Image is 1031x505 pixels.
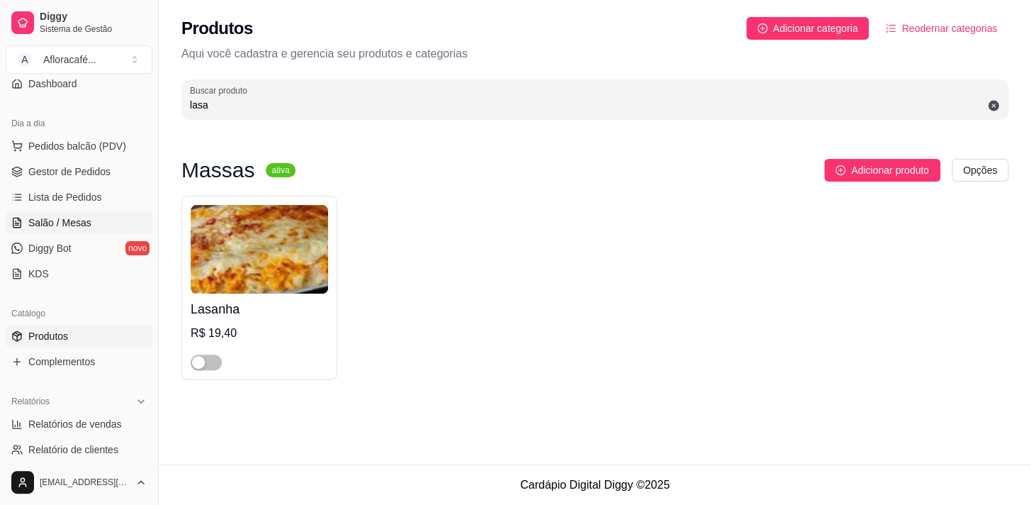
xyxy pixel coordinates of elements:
[886,23,896,33] span: ordered-list
[757,23,767,33] span: plus-circle
[6,112,152,135] div: Dia a dia
[6,262,152,285] a: KDS
[6,211,152,234] a: Salão / Mesas
[6,350,152,373] a: Complementos
[191,325,328,342] div: R$ 19,40
[18,52,32,67] span: A
[28,443,118,457] span: Relatório de clientes
[28,77,77,91] span: Dashboard
[6,6,152,40] a: DiggySistema de Gestão
[28,267,49,281] span: KDS
[181,17,253,40] h2: Produtos
[773,21,858,36] span: Adicionar categoria
[11,396,50,407] span: Relatórios
[6,160,152,183] a: Gestor de Pedidos
[40,23,147,35] span: Sistema de Gestão
[952,159,1008,182] button: Opções
[266,163,295,177] sup: ativa
[40,477,130,488] span: [EMAIL_ADDRESS][DOMAIN_NAME]
[6,237,152,260] a: Diggy Botnovo
[181,162,254,179] h3: Massas
[6,465,152,499] button: [EMAIL_ADDRESS][DOMAIN_NAME]
[6,135,152,157] button: Pedidos balcão (PDV)
[6,325,152,348] a: Produtos
[43,52,96,67] div: Afloracafé ...
[6,72,152,95] a: Dashboard
[6,413,152,435] a: Relatórios de vendas
[824,159,940,182] button: Adicionar produto
[746,17,869,40] button: Adicionar categoria
[28,355,95,369] span: Complementos
[191,205,328,294] img: product-image
[901,21,997,36] span: Reodernar categorias
[6,302,152,325] div: Catálogo
[28,241,72,255] span: Diggy Bot
[28,329,68,343] span: Produtos
[190,84,252,96] label: Buscar produto
[6,186,152,209] a: Lista de Pedidos
[874,17,1008,40] button: Reodernar categorias
[190,98,1000,112] input: Buscar produto
[181,45,1008,62] p: Aqui você cadastra e gerencia seu produtos e categorias
[6,438,152,461] a: Relatório de clientes
[6,45,152,74] button: Select a team
[28,417,122,431] span: Relatórios de vendas
[835,165,845,175] span: plus-circle
[191,299,328,319] h4: Lasanha
[963,162,997,178] span: Opções
[28,165,111,179] span: Gestor de Pedidos
[28,190,102,204] span: Lista de Pedidos
[28,139,126,153] span: Pedidos balcão (PDV)
[40,11,147,23] span: Diggy
[851,162,929,178] span: Adicionar produto
[159,465,1031,505] footer: Cardápio Digital Diggy © 2025
[28,216,91,230] span: Salão / Mesas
